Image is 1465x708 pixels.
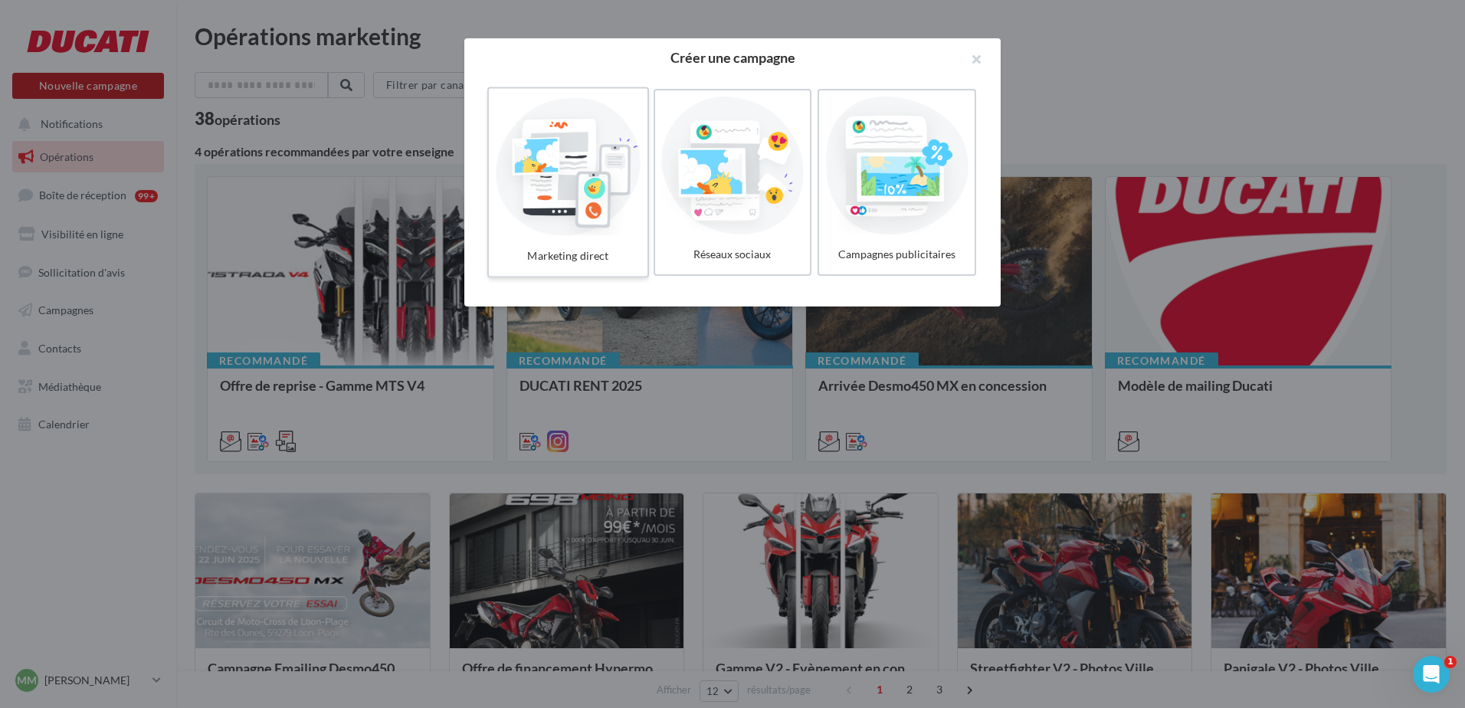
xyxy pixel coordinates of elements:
div: Marketing direct [495,242,641,270]
span: 1 [1444,656,1457,668]
div: Réseaux sociaux [661,241,805,268]
iframe: Intercom live chat [1413,656,1450,693]
h2: Créer une campagne [489,51,976,64]
div: Campagnes publicitaires [825,241,968,268]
